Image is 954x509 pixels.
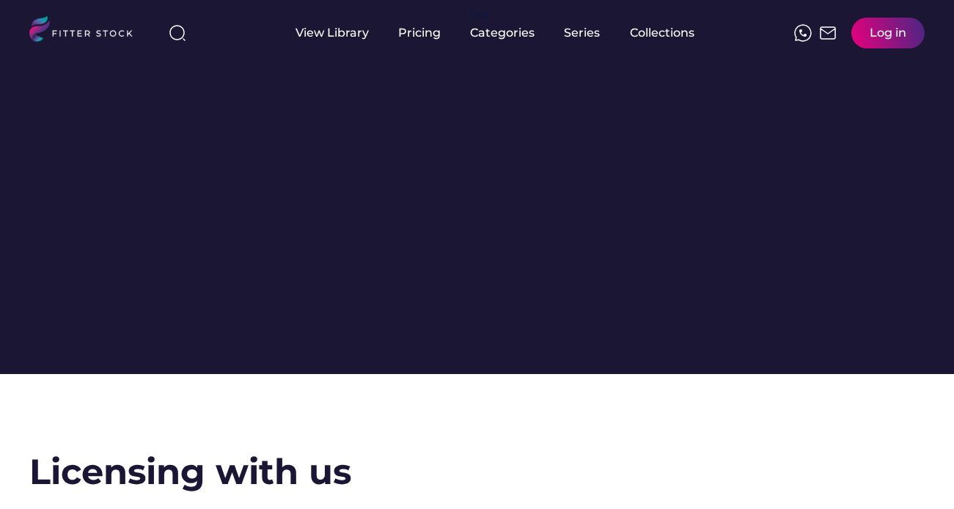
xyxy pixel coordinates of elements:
div: Categories [470,25,535,41]
div: fvck [470,7,489,22]
div: Log in [870,25,906,41]
img: LOGO.svg [29,16,145,46]
div: Collections [630,25,694,41]
img: search-normal%203.svg [169,24,186,42]
img: meteor-icons_whatsapp%20%281%29.svg [794,24,812,42]
img: Frame%2051.svg [819,24,837,42]
div: Series [564,25,601,41]
div: Pricing [398,25,441,41]
div: View Library [296,25,369,41]
h2: Licensing with us [29,447,351,497]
